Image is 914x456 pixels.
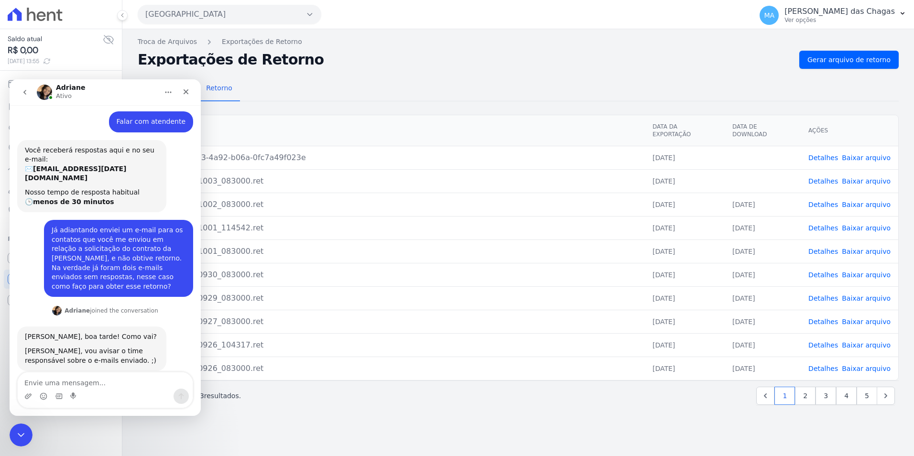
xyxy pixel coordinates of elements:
[4,96,118,115] a: Extrato
[146,269,637,281] div: DE7_SP_20250930_083000.ret
[842,318,891,326] a: Baixar arquivo
[4,270,118,289] a: Conta Hent Novidade
[30,313,38,321] button: Selecionador de Emoji
[645,263,725,286] td: [DATE]
[795,387,816,405] a: 2
[842,177,891,185] a: Baixar arquivo
[4,75,118,94] a: Cobranças
[15,267,149,286] div: [PERSON_NAME], vou avisar o time responsável sobre o e-mails enviado. ;)
[200,78,238,98] span: Retorno
[8,75,114,310] nav: Sidebar
[23,119,105,126] b: menos de 30 minutos
[8,247,157,292] div: [PERSON_NAME], boa tarde! Como vai?[PERSON_NAME], vou avisar o time responsável sobre o e-mails e...
[842,248,891,255] a: Baixar arquivo
[61,313,68,321] button: Start recording
[842,271,891,279] a: Baixar arquivo
[752,2,914,29] button: MA [PERSON_NAME] das Chagas Ver opções
[645,310,725,333] td: [DATE]
[146,246,637,257] div: DE7_SP_20251001_083000.ret
[15,86,117,103] b: [EMAIL_ADDRESS][DATE][DOMAIN_NAME]
[764,12,774,19] span: MA
[43,227,52,236] img: Profile image for Adriane
[808,294,838,302] a: Detalhes
[725,115,801,146] th: Data de Download
[222,37,302,47] a: Exportações de Retorno
[842,341,891,349] a: Baixar arquivo
[45,313,53,321] button: Selecionador de GIF
[808,318,838,326] a: Detalhes
[146,363,637,374] div: DE7_SP_20250926_083000.ret
[645,286,725,310] td: [DATE]
[10,79,201,416] iframe: Intercom live chat
[725,286,801,310] td: [DATE]
[836,387,857,405] a: 4
[8,44,103,57] span: R$ 0,00
[4,249,118,268] a: Recebíveis
[4,159,118,178] a: Troca de Arquivos
[138,37,899,47] nav: Breadcrumb
[138,37,197,47] a: Troca de Arquivos
[138,76,183,101] a: Remessa
[725,263,801,286] td: [DATE]
[808,341,838,349] a: Detalhes
[816,387,836,405] a: 3
[808,271,838,279] a: Detalhes
[146,293,637,304] div: DE7_SP_20250929_083000.ret
[645,357,725,380] td: [DATE]
[784,7,895,16] p: [PERSON_NAME] das Chagas
[808,177,838,185] a: Detalhes
[10,423,33,446] iframe: Intercom live chat
[15,109,149,127] div: Nosso tempo de resposta habitual 🕒
[877,387,895,405] a: Next
[8,233,114,245] div: Plataformas
[808,248,838,255] a: Detalhes
[8,225,184,247] div: Adriane diz…
[857,387,877,405] a: 5
[808,365,838,372] a: Detalhes
[842,201,891,208] a: Baixar arquivo
[55,228,80,235] b: Adriane
[138,53,792,66] h2: Exportações de Retorno
[842,154,891,162] a: Baixar arquivo
[138,5,321,24] button: [GEOGRAPHIC_DATA]
[4,138,118,157] a: Pagamentos
[8,34,103,44] span: Saldo atual
[799,51,899,69] a: Gerar arquivo de retorno
[8,247,184,313] div: Adriane diz…
[146,222,637,234] div: DE7_SP_20251001_114542.ret
[725,333,801,357] td: [DATE]
[801,115,898,146] th: Ações
[756,387,774,405] a: Previous
[198,76,240,101] a: Retorno
[4,180,118,199] a: Clientes
[645,216,725,239] td: [DATE]
[725,216,801,239] td: [DATE]
[138,115,645,146] th: Arquivo
[140,78,181,98] span: Remessa
[645,333,725,357] td: [DATE]
[842,294,891,302] a: Baixar arquivo
[645,169,725,193] td: [DATE]
[774,387,795,405] a: 1
[15,313,22,321] button: Upload do anexo
[146,316,637,327] div: DE7_SP_20250927_083000.ret
[842,224,891,232] a: Baixar arquivo
[8,57,103,65] span: [DATE] 13:55
[645,193,725,216] td: [DATE]
[42,146,176,212] div: Já adiantando enviei um e-mail para os contatos que você me enviou em relação a solicitação do co...
[15,253,149,262] div: [PERSON_NAME], boa tarde! Como vai?
[808,154,838,162] a: Detalhes
[807,55,891,65] span: Gerar arquivo de retorno
[645,239,725,263] td: [DATE]
[146,199,637,210] div: DE7_SP_20251002_083000.ret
